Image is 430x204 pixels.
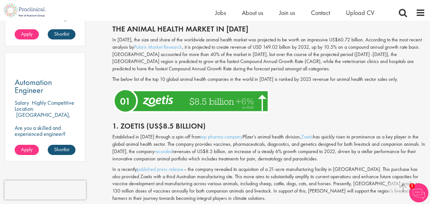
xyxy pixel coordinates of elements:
[409,183,415,189] span: 1
[15,105,34,112] span: Location:
[4,180,86,200] iframe: reCAPTCHA
[301,133,313,140] a: Zoetis
[215,9,226,17] a: Jobs
[15,78,75,94] a: Automation Engineer
[134,44,182,50] a: Polaris Market Research
[112,76,425,83] p: The below list of the top 10 global animal health companies in the world in [DATE] is ranked by 2...
[48,29,75,39] a: Shortlist
[15,77,52,95] span: Automation Engineer
[32,99,74,106] p: Highly Competitive
[15,99,29,106] span: Salary
[346,9,374,17] a: Upload CV
[279,9,295,17] a: Join us
[112,133,425,162] p: Established in [DATE] through a spin-off from Pfizer's animal health division, has quickly risen ...
[15,29,39,39] a: Apply
[242,9,263,17] a: About us
[311,9,330,17] a: Contact
[15,145,39,155] a: Apply
[112,122,425,130] h2: 1. Zoetis (US$8.5 billion)
[154,148,173,155] a: recorded
[409,183,428,202] img: Chatbot
[112,166,425,202] p: In a recently – the company revealed its acquisition of a 21-acre manufacturing facility in [GEOG...
[15,111,70,124] p: [GEOGRAPHIC_DATA], [GEOGRAPHIC_DATA]
[48,145,75,155] a: Shortlist
[112,36,425,73] p: In [DATE], the size and share of the worldwide animal health market was projected to be worth an ...
[201,133,243,140] a: top pharma company
[21,146,32,153] span: Apply
[137,166,184,172] a: published press release
[112,25,425,33] h2: The Animal Health Market in [DATE]
[21,31,32,37] span: Apply
[15,125,75,161] p: Are you a skilled and experienced engineer? Looking for your next opportunity to assist with impa...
